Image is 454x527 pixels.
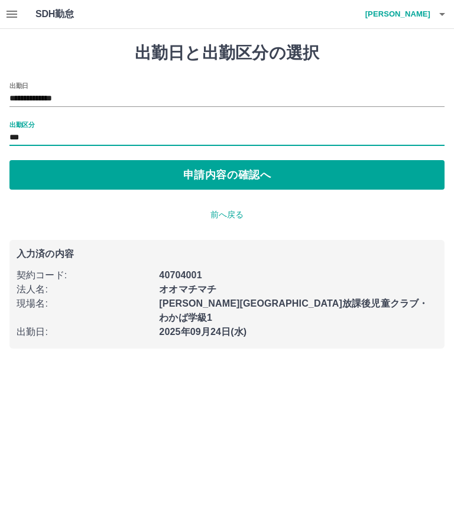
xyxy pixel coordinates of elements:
[17,325,152,339] p: 出勤日 :
[159,270,202,280] b: 40704001
[9,160,445,190] button: 申請内容の確認へ
[17,249,437,259] p: 入力済の内容
[17,282,152,297] p: 法人名 :
[17,268,152,282] p: 契約コード :
[9,81,28,90] label: 出勤日
[9,120,34,129] label: 出勤区分
[159,284,216,294] b: オオマチマチ
[9,209,445,221] p: 前へ戻る
[159,327,247,337] b: 2025年09月24日(水)
[17,297,152,311] p: 現場名 :
[9,43,445,63] h1: 出勤日と出勤区分の選択
[159,298,428,323] b: [PERSON_NAME][GEOGRAPHIC_DATA]放課後児童クラブ・わかば学級1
